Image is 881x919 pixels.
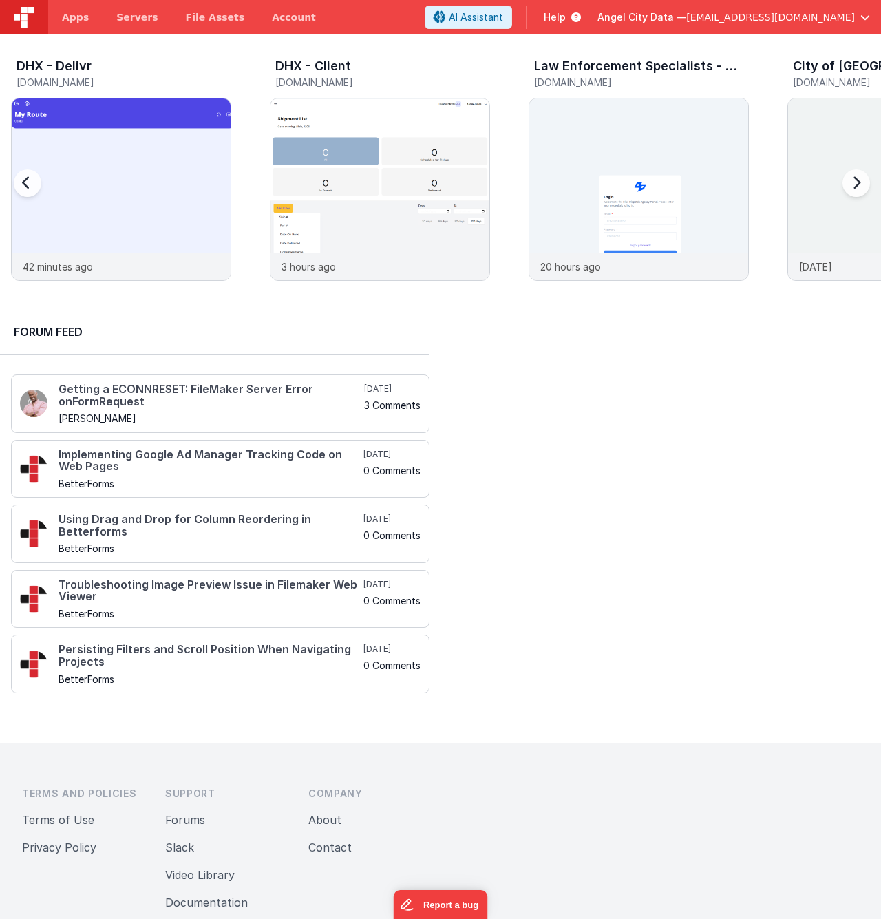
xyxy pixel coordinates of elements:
[62,10,89,24] span: Apps
[59,413,361,423] h5: [PERSON_NAME]
[282,260,336,274] p: 3 hours ago
[20,455,47,483] img: 295_2.png
[11,635,429,693] a: Persisting Filters and Scroll Position When Navigating Projects BetterForms [DATE] 0 Comments
[22,787,143,801] h3: Terms and Policies
[165,841,194,854] a: Slack
[165,812,205,828] button: Forums
[20,651,47,678] img: 295_2.png
[363,595,421,606] h5: 0 Comments
[394,890,488,919] iframe: Marker.io feedback button
[17,59,92,73] h3: DHX - Delivr
[363,579,421,590] h5: [DATE]
[165,867,235,883] button: Video Library
[17,77,231,87] h5: [DOMAIN_NAME]
[308,812,341,828] button: About
[363,465,421,476] h5: 0 Comments
[165,894,248,911] button: Documentation
[11,570,429,628] a: Troubleshooting Image Preview Issue in Filemaker Web Viewer BetterForms [DATE] 0 Comments
[59,543,361,553] h5: BetterForms
[363,660,421,670] h5: 0 Comments
[11,374,429,433] a: Getting a ECONNRESET: FileMaker Server Error onFormRequest [PERSON_NAME] [DATE] 3 Comments
[363,449,421,460] h5: [DATE]
[308,787,429,801] h3: Company
[165,839,194,856] button: Slack
[59,609,361,619] h5: BetterForms
[59,674,361,684] h5: BetterForms
[14,324,416,340] h2: Forum Feed
[22,841,96,854] a: Privacy Policy
[534,77,749,87] h5: [DOMAIN_NAME]
[59,579,361,603] h4: Troubleshooting Image Preview Issue in Filemaker Web Viewer
[186,10,245,24] span: File Assets
[20,520,47,547] img: 295_2.png
[363,514,421,525] h5: [DATE]
[116,10,158,24] span: Servers
[59,383,361,408] h4: Getting a ECONNRESET: FileMaker Server Error onFormRequest
[597,10,870,24] button: Angel City Data — [EMAIL_ADDRESS][DOMAIN_NAME]
[308,839,352,856] button: Contact
[59,514,361,538] h4: Using Drag and Drop for Column Reordering in Betterforms
[799,260,832,274] p: [DATE]
[11,505,429,563] a: Using Drag and Drop for Column Reordering in Betterforms BetterForms [DATE] 0 Comments
[22,813,94,827] a: Terms of Use
[59,478,361,489] h5: BetterForms
[363,644,421,655] h5: [DATE]
[20,585,47,613] img: 295_2.png
[308,813,341,827] a: About
[275,77,490,87] h5: [DOMAIN_NAME]
[363,530,421,540] h5: 0 Comments
[20,390,47,417] img: 411_2.png
[59,449,361,473] h4: Implementing Google Ad Manager Tracking Code on Web Pages
[686,10,855,24] span: [EMAIL_ADDRESS][DOMAIN_NAME]
[165,787,286,801] h3: Support
[11,440,429,498] a: Implementing Google Ad Manager Tracking Code on Web Pages BetterForms [DATE] 0 Comments
[59,644,361,668] h4: Persisting Filters and Scroll Position When Navigating Projects
[364,383,421,394] h5: [DATE]
[275,59,351,73] h3: DHX - Client
[544,10,566,24] span: Help
[449,10,503,24] span: AI Assistant
[364,400,421,410] h5: 3 Comments
[534,59,745,73] h3: Law Enforcement Specialists - Agency Portal
[597,10,686,24] span: Angel City Data —
[425,6,512,29] button: AI Assistant
[540,260,601,274] p: 20 hours ago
